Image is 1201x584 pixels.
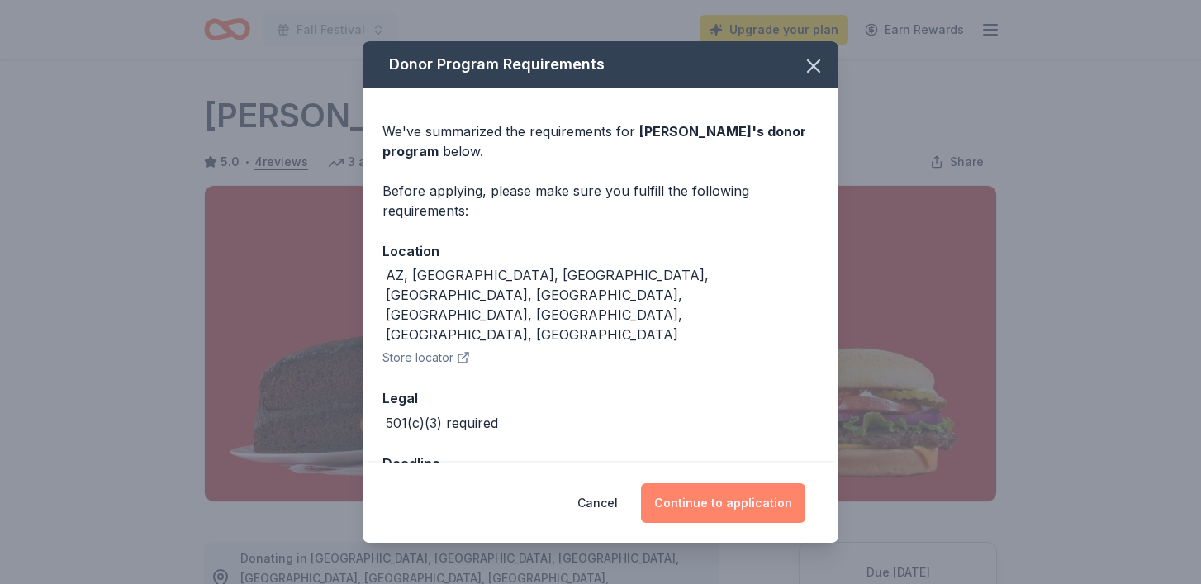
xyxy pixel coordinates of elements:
[382,181,819,221] div: Before applying, please make sure you fulfill the following requirements:
[382,240,819,262] div: Location
[641,483,805,523] button: Continue to application
[382,348,470,368] button: Store locator
[382,453,819,474] div: Deadline
[386,265,819,344] div: AZ, [GEOGRAPHIC_DATA], [GEOGRAPHIC_DATA], [GEOGRAPHIC_DATA], [GEOGRAPHIC_DATA], [GEOGRAPHIC_DATA]...
[382,121,819,161] div: We've summarized the requirements for below.
[382,387,819,409] div: Legal
[363,41,838,88] div: Donor Program Requirements
[577,483,618,523] button: Cancel
[386,413,498,433] div: 501(c)(3) required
